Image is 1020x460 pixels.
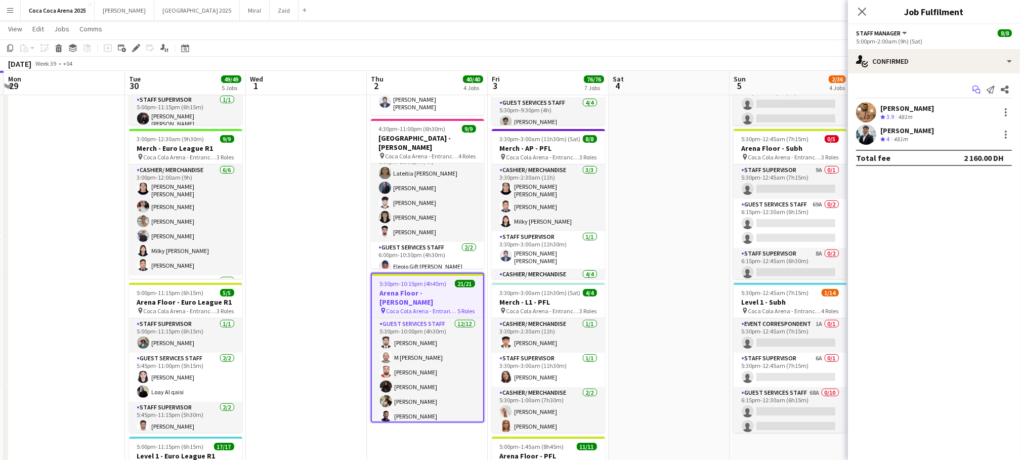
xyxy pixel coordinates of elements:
[742,135,825,143] span: 5:30pm-12:45am (7h15m) (Mon)
[734,129,847,279] app-job-card: 5:30pm-12:45am (7h15m) (Mon)0/5Arena Floor - Subh Coca Cola Arena - Entrance F3 RolesStaff Superv...
[463,84,483,92] div: 4 Jobs
[129,275,242,313] app-card-role: Staff Supervisor1/1
[734,318,847,353] app-card-role: Event Correspondent1A0/15:30pm-12:45am (7h15m)
[734,283,847,433] div: 5:30pm-12:45am (7h15m) (Mon)1/14Level 1 - Subh Coca Cola Arena - Entrance F4 RolesEvent Correspon...
[896,113,914,121] div: 481m
[248,80,263,92] span: 1
[492,387,605,436] app-card-role: Cashier/ Merchandise2/25:30pm-1:00am (7h30m)[PERSON_NAME][PERSON_NAME]
[492,144,605,153] h3: Merch - AP - PFL
[584,84,604,92] div: 7 Jobs
[33,60,59,67] span: Week 39
[748,153,822,161] span: Coca Cola Arena - Entrance F
[129,353,242,402] app-card-role: Guest Services Staff2/25:45pm-11:00pm (5h15m)[PERSON_NAME]Loay Al qaisi
[371,242,484,291] app-card-role: Guest Services Staff2/26:00pm-10:30pm (4h30m)Eleojo Gift [PERSON_NAME]
[822,307,839,315] span: 4 Roles
[21,1,95,20] button: Coca Coca Arena 2025
[734,248,847,297] app-card-role: Staff Supervisor8A0/26:15pm-12:45am (6h30m)
[734,164,847,199] app-card-role: Staff Supervisor9A0/15:30pm-12:45am (7h15m)
[613,74,624,83] span: Sat
[492,283,605,433] app-job-card: 3:30pm-3:00am (11h30m) (Sat)4/4Merch - L1 - PFL Coca Cola Arena - Entrance F3 RolesCashier/ Merch...
[369,80,384,92] span: 2
[144,307,217,315] span: Coca Cola Arena - Entrance F
[137,443,204,450] span: 5:00pm-11:15pm (6h15m)
[250,74,263,83] span: Wed
[129,74,141,83] span: Tue
[500,135,581,143] span: 3:30pm-3:00am (11h30m) (Sat)
[577,443,597,450] span: 11/11
[379,125,446,133] span: 4:30pm-11:00pm (6h30m)
[462,125,476,133] span: 9/9
[856,153,890,163] div: Total fee
[137,135,220,143] span: 3:00pm-12:30am (9h30m) (Wed)
[371,273,484,423] app-job-card: 5:30pm-10:15pm (4h45m)21/21Arena Floor - [PERSON_NAME] Coca Cola Arena - Entrance F5 RolesGuest S...
[500,289,581,297] span: 3:30pm-3:00am (11h30m) (Sat)
[880,126,934,135] div: [PERSON_NAME]
[492,164,605,231] app-card-role: Cashier/ Merchandise3/33:30pm-2:30am (11h)[PERSON_NAME] [PERSON_NAME][PERSON_NAME]Milky [PERSON_N...
[137,289,204,297] span: 5:00pm-11:15pm (6h15m)
[75,22,106,35] a: Comms
[500,443,577,450] span: 5:00pm-1:45am (8h45m) (Sat)
[822,289,839,297] span: 1/14
[734,298,847,307] h3: Level 1 - Subh
[129,283,242,433] app-job-card: 5:00pm-11:15pm (6h15m)5/5Arena Floor - Euro League R1 Coca Cola Arena - Entrance F3 RolesStaff Su...
[732,80,746,92] span: 5
[459,152,476,160] span: 4 Roles
[829,84,845,92] div: 4 Jobs
[583,289,597,297] span: 4/4
[371,74,384,83] span: Thu
[848,49,1020,73] div: Confirmed
[492,298,605,307] h3: Merch - L1 - PFL
[4,22,26,35] a: View
[580,307,597,315] span: 3 Roles
[222,84,241,92] div: 5 Jobs
[214,443,234,450] span: 17/17
[734,199,847,248] app-card-role: Guest Services Staff69A0/26:15pm-12:30am (6h15m)
[217,307,234,315] span: 3 Roles
[127,80,141,92] span: 30
[387,307,458,315] span: Coca Cola Arena - Entrance F
[458,307,475,315] span: 5 Roles
[856,29,909,37] button: Staff Manager
[829,75,846,83] span: 2/36
[129,144,242,153] h3: Merch - Euro League R1
[748,307,822,315] span: Coca Cola Arena - Entrance F
[848,5,1020,18] h3: Job Fulfilment
[8,59,31,69] div: [DATE]
[8,74,21,83] span: Mon
[825,135,839,143] span: 0/5
[463,75,483,83] span: 40/40
[154,1,240,20] button: [GEOGRAPHIC_DATA] 2025
[742,289,822,297] span: 5:30pm-12:45am (7h15m) (Mon)
[492,353,605,387] app-card-role: Staff Supervisor1/13:30pm-3:00am (11h30m)[PERSON_NAME]
[144,153,217,161] span: Coca Cola Arena - Entrance F
[492,129,605,279] app-job-card: 3:30pm-3:00am (11h30m) (Sat)8/8Merch - AP - PFL Coca Cola Arena - Entrance F3 RolesCashier/ Merch...
[129,164,242,275] app-card-role: Cashier/ Merchandise6/63:00pm-12:00am (9h)[PERSON_NAME] [PERSON_NAME][PERSON_NAME][PERSON_NAME][P...
[129,129,242,279] app-job-card: 3:00pm-12:30am (9h30m) (Wed)9/9Merch - Euro League R1 Coca Cola Arena - Entrance F3 RolesCashier/...
[217,153,234,161] span: 3 Roles
[371,149,484,242] app-card-role: Guest Services Staff5/56:00pm-10:00pm (4h)Lateitia [PERSON_NAME][PERSON_NAME][PERSON_NAME][PERSON...
[886,113,894,120] span: 3.9
[371,134,484,152] h3: [GEOGRAPHIC_DATA] - [PERSON_NAME]
[880,104,934,113] div: [PERSON_NAME]
[129,94,242,132] app-card-role: Staff Supervisor1/15:00pm-11:15pm (6h15m)[PERSON_NAME] [PERSON_NAME]
[886,135,889,143] span: 4
[580,153,597,161] span: 3 Roles
[492,74,500,83] span: Fri
[371,119,484,269] app-job-card: 4:30pm-11:00pm (6h30m)9/9[GEOGRAPHIC_DATA] - [PERSON_NAME] Coca Cola Arena - Entrance F4 RolesSta...
[492,231,605,269] app-card-role: Staff Supervisor1/13:30pm-3:00am (11h30m)[PERSON_NAME] [PERSON_NAME]
[221,75,241,83] span: 49/49
[490,80,500,92] span: 3
[386,152,459,160] span: Coca Cola Arena - Entrance F
[583,135,597,143] span: 8/8
[492,269,605,347] app-card-role: Cashier/ Merchandise4/45:30pm-1:00am (7h30m)
[54,24,69,33] span: Jobs
[63,60,72,67] div: +04
[891,135,910,144] div: 481m
[129,298,242,307] h3: Arena Floor - Euro League R1
[7,80,21,92] span: 29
